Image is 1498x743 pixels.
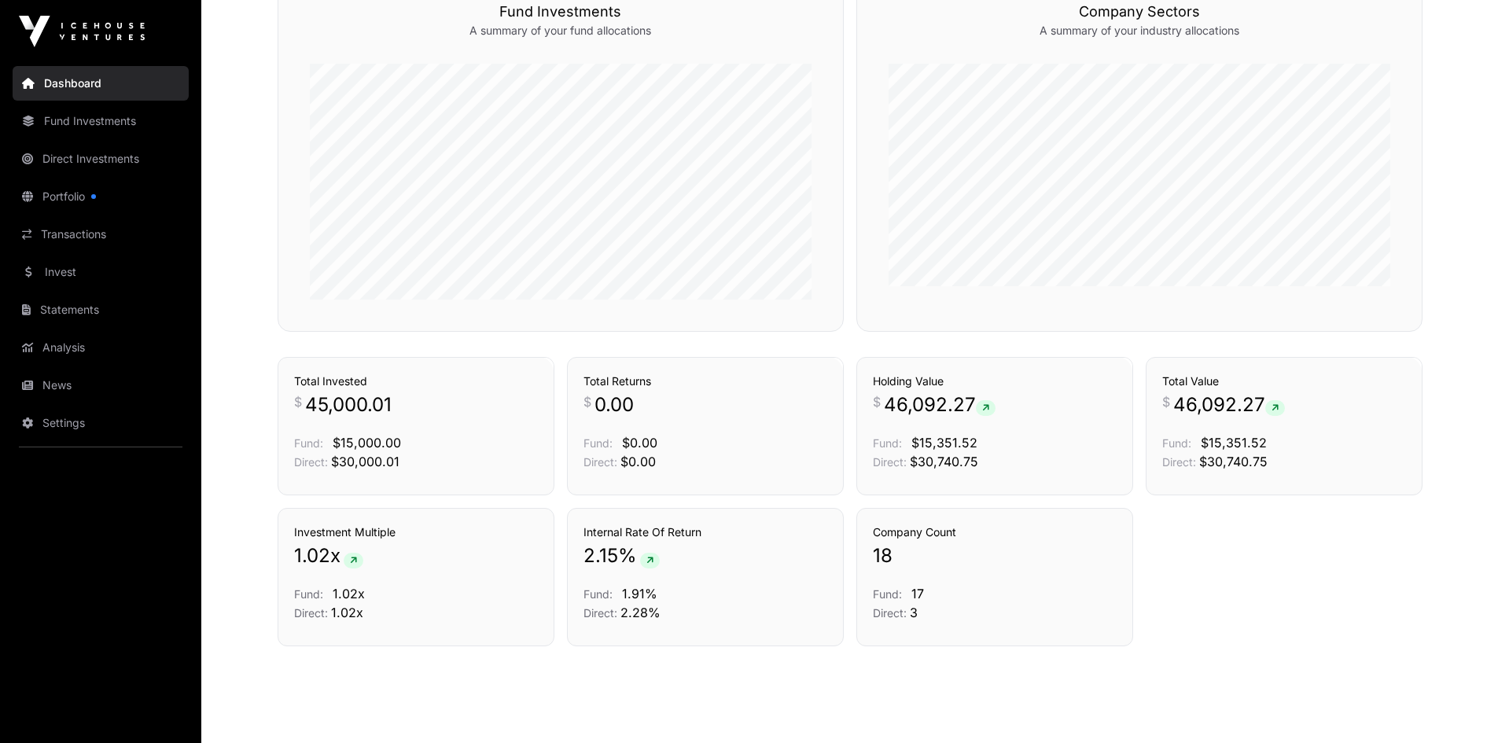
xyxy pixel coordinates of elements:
a: Direct Investments [13,142,189,176]
a: Portfolio [13,179,189,214]
span: % [618,543,637,568]
span: Direct: [873,455,907,469]
span: Fund: [873,436,902,450]
a: Statements [13,292,189,327]
h3: Internal Rate Of Return [583,524,827,540]
p: A summary of your fund allocations [310,23,812,39]
h3: Total Value [1162,373,1406,389]
h3: Investment Multiple [294,524,538,540]
h3: Fund Investments [310,1,812,23]
span: $15,351.52 [911,435,977,451]
span: $30,740.75 [910,454,978,469]
span: $15,000.00 [333,435,401,451]
a: Transactions [13,217,189,252]
span: 46,092.27 [1173,392,1285,417]
span: $ [873,392,881,411]
span: Direct: [583,455,617,469]
span: Direct: [294,455,328,469]
span: $0.00 [620,454,656,469]
h3: Company Sectors [889,1,1390,23]
a: Analysis [13,330,189,365]
h3: Holding Value [873,373,1117,389]
span: $0.00 [622,435,657,451]
span: 46,092.27 [884,392,996,417]
span: $30,740.75 [1199,454,1268,469]
span: $ [294,392,302,411]
a: News [13,368,189,403]
span: Fund: [583,436,613,450]
span: x [330,543,340,568]
span: 18 [873,543,893,568]
span: 3 [910,605,918,620]
h3: Company Count [873,524,1117,540]
span: Fund: [1162,436,1191,450]
span: Direct: [294,606,328,620]
span: $15,351.52 [1201,435,1267,451]
span: $ [1162,392,1170,411]
img: Icehouse Ventures Logo [19,16,145,47]
span: $30,000.01 [331,454,399,469]
span: Direct: [1162,455,1196,469]
span: 2.15 [583,543,618,568]
span: 1.02x [331,605,363,620]
a: Invest [13,255,189,289]
h3: Total Returns [583,373,827,389]
span: Fund: [873,587,902,601]
span: Direct: [873,606,907,620]
span: 1.91% [622,586,657,601]
span: 1.02x [333,586,365,601]
h3: Total Invested [294,373,538,389]
a: Fund Investments [13,104,189,138]
span: Fund: [583,587,613,601]
span: Fund: [294,587,323,601]
iframe: Chat Widget [1419,668,1498,743]
span: $ [583,392,591,411]
span: 2.28% [620,605,661,620]
a: Settings [13,406,189,440]
a: Dashboard [13,66,189,101]
span: Direct: [583,606,617,620]
span: 45,000.01 [305,392,392,417]
span: 0.00 [594,392,634,417]
span: Fund: [294,436,323,450]
span: 1.02 [294,543,330,568]
p: A summary of your industry allocations [889,23,1390,39]
span: 17 [911,586,924,601]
